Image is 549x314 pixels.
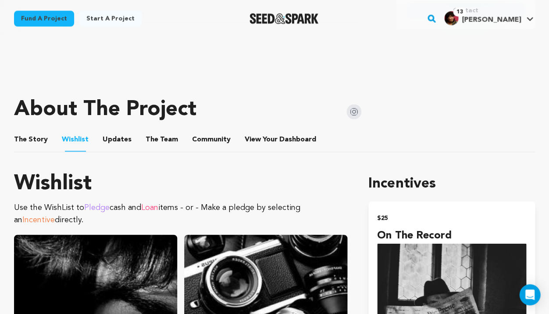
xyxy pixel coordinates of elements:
[146,134,158,144] span: The
[444,11,521,25] div: Rocco G.'s Profile
[103,134,132,144] span: Updates
[14,99,196,120] h1: About The Project
[346,104,361,119] img: Seed&Spark Instagram Icon
[192,134,231,144] span: Community
[462,16,521,23] span: [PERSON_NAME]
[141,203,158,211] span: Loan
[250,13,318,24] a: Seed&Spark Homepage
[250,13,318,24] img: Seed&Spark Logo Dark Mode
[245,134,318,144] span: Your
[245,134,318,144] a: ViewYourDashboard
[368,173,535,194] h1: Incentives
[279,134,316,144] span: Dashboard
[453,7,466,16] span: 13
[442,9,535,28] span: Rocco G.'s Profile
[146,134,178,144] span: Team
[377,212,526,224] h2: $25
[519,284,540,305] div: Open Intercom Messenger
[377,227,526,243] h4: On the Record
[14,11,74,26] a: Fund a project
[14,201,347,226] p: Use the WishList to cash and items - or - Make a pledge by selecting an directly.
[62,134,89,144] span: Wishlist
[79,11,142,26] a: Start a project
[14,173,347,194] h1: Wishlist
[444,11,458,25] img: 9732bf93d350c959.jpg
[22,216,55,224] span: Incentive
[14,134,27,144] span: The
[14,134,48,144] span: Story
[442,9,535,25] a: Rocco G.'s Profile
[84,203,110,211] span: Pledge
